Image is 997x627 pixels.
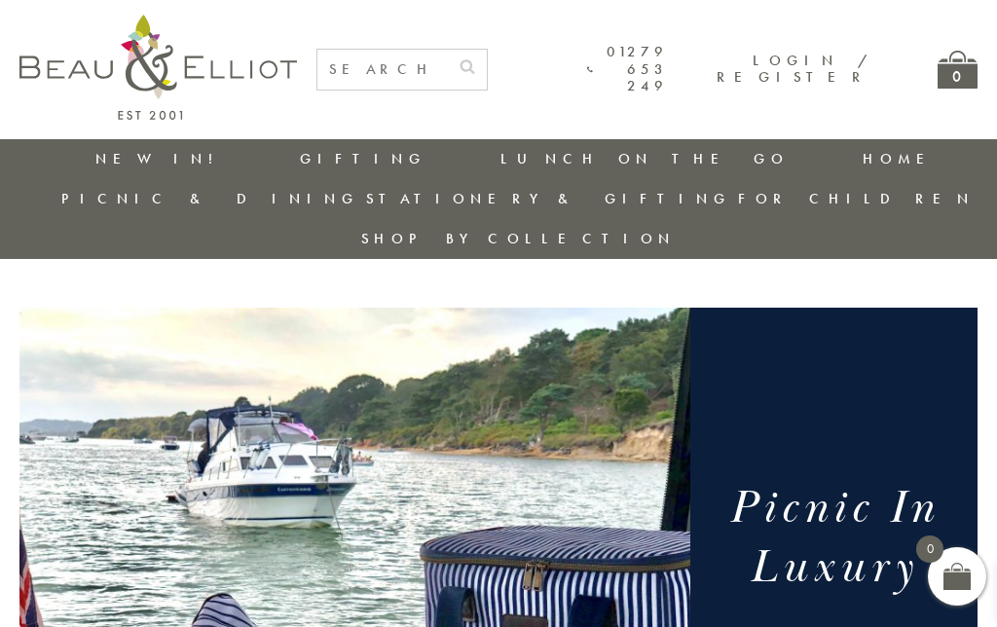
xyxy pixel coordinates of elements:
a: For Children [738,189,975,208]
img: logo [19,15,297,120]
input: SEARCH [317,50,448,90]
a: 01279 653 249 [587,44,668,94]
a: 0 [938,51,978,89]
a: Gifting [300,149,426,168]
a: Lunch On The Go [500,149,789,168]
a: Stationery & Gifting [366,189,731,208]
a: New in! [95,149,226,168]
a: Picnic & Dining [61,189,359,208]
a: Home [863,149,941,168]
span: 0 [916,535,943,563]
h1: Picnic In Luxury [705,479,964,598]
a: Shop by collection [361,229,676,248]
a: Login / Register [717,51,869,87]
